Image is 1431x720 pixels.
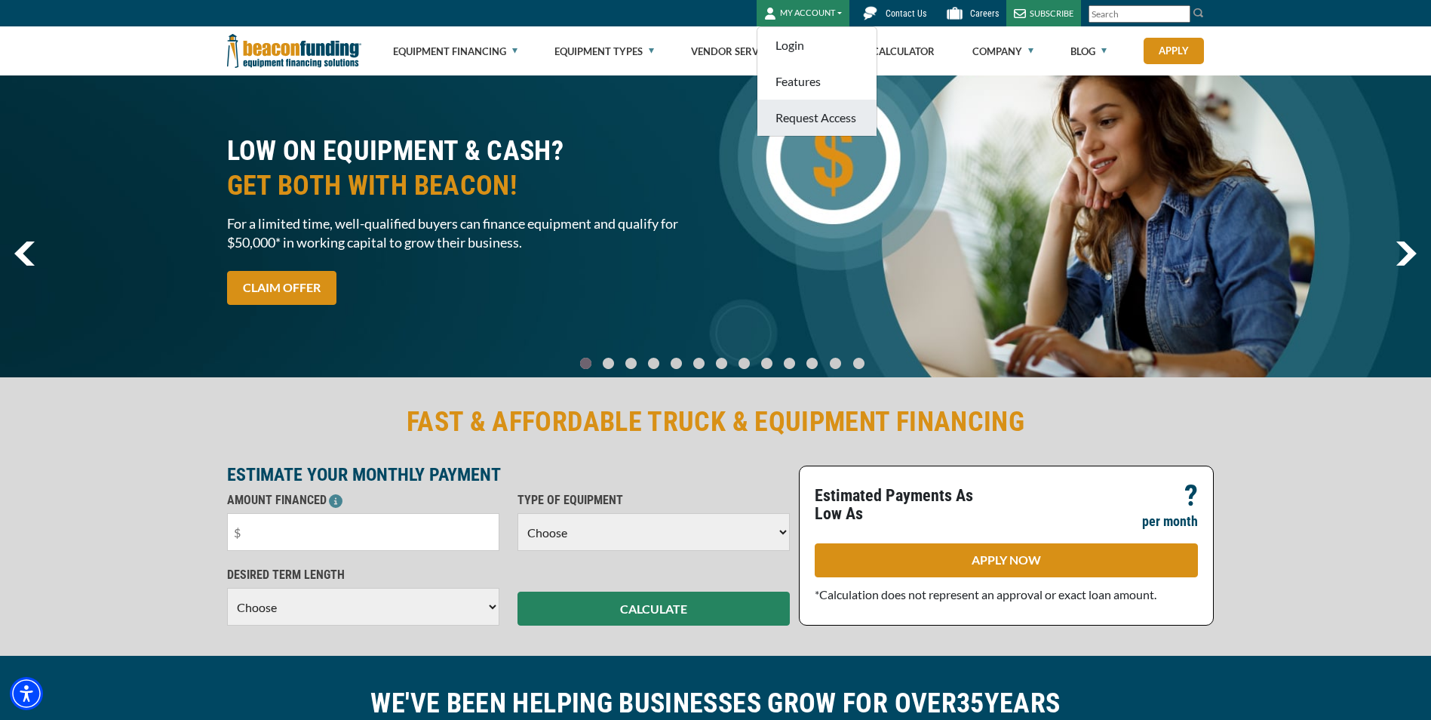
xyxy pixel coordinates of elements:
p: DESIRED TERM LENGTH [227,566,499,584]
a: Go To Slide 11 [826,357,845,370]
a: Go To Slide 3 [644,357,662,370]
a: Apply [1144,38,1204,64]
a: Go To Slide 0 [576,357,594,370]
div: Accessibility Menu [10,677,43,710]
a: Vendor Services [691,27,791,75]
h2: LOW ON EQUIPMENT & CASH? [227,134,707,203]
img: Right Navigator [1396,242,1417,266]
a: Go To Slide 1 [599,357,617,370]
a: Equipment Types [554,27,654,75]
a: Clear search text [1175,8,1187,20]
a: Go To Slide 5 [689,357,708,370]
p: ? [1184,487,1198,505]
p: TYPE OF EQUIPMENT [517,491,790,509]
p: ESTIMATE YOUR MONTHLY PAYMENT [227,466,790,484]
a: Go To Slide 8 [757,357,775,370]
button: CALCULATE [517,592,790,626]
span: 35 [957,688,984,719]
input: Search [1089,5,1190,23]
a: Go To Slide 9 [780,357,798,370]
p: AMOUNT FINANCED [227,491,499,509]
a: Go To Slide 10 [803,357,821,370]
a: Login [757,27,877,63]
span: Contact Us [886,8,926,19]
a: Go To Slide 7 [735,357,753,370]
p: Estimated Payments As Low As [815,487,997,523]
img: Beacon Funding Corporation logo [227,26,361,75]
a: Finance Calculator [828,27,935,75]
a: next [1396,242,1417,266]
img: Left Navigator [14,242,35,266]
span: For a limited time, well-qualified buyers can finance equipment and qualify for $50,000* in worki... [227,214,707,252]
p: per month [1142,512,1198,531]
a: Company [972,27,1033,75]
a: previous [14,242,35,266]
h2: FAST & AFFORDABLE TRUCK & EQUIPMENT FINANCING [227,405,1205,439]
a: Equipment Financing [393,27,517,75]
a: Go To Slide 4 [667,357,685,370]
span: Careers [970,8,999,19]
a: Features [757,63,877,100]
a: Go To Slide 6 [712,357,730,370]
a: APPLY NOW [815,543,1198,577]
a: CLAIM OFFER [227,271,336,305]
span: *Calculation does not represent an approval or exact loan amount. [815,587,1156,602]
input: $ [227,513,499,551]
span: GET BOTH WITH BEACON! [227,168,707,203]
a: Go To Slide 2 [622,357,640,370]
a: Request Access [757,100,877,136]
a: Go To Slide 12 [849,357,868,370]
img: Search [1193,7,1205,19]
a: Blog [1070,27,1107,75]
